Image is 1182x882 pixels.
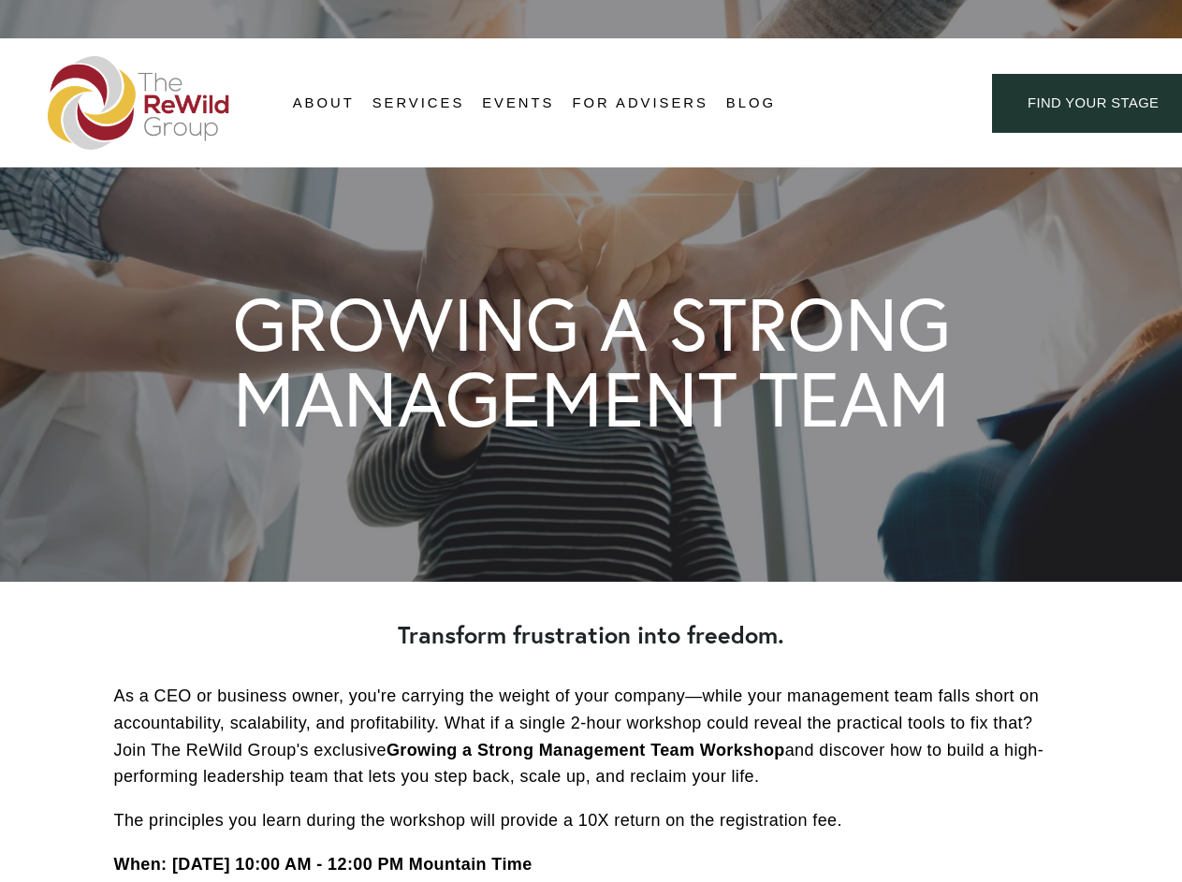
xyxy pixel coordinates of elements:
[233,361,950,437] h1: MANAGEMENT TEAM
[372,90,465,118] a: folder dropdown
[233,287,951,361] h1: GROWING A STRONG
[48,56,231,150] img: The ReWild Group
[726,90,776,118] a: Blog
[114,807,1069,834] p: The principles you learn during the workshop will provide a 10X return on the registration fee.
[387,741,785,759] strong: Growing a Strong Management Team Workshop
[572,90,708,118] a: For Advisers
[293,90,355,118] a: folder dropdown
[372,91,465,116] span: Services
[114,683,1069,790] p: As a CEO or business owner, you're carrying the weight of your company—while your management team...
[482,90,554,118] a: Events
[114,855,168,874] strong: When:
[398,619,784,650] strong: Transform frustration into freedom.
[293,91,355,116] span: About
